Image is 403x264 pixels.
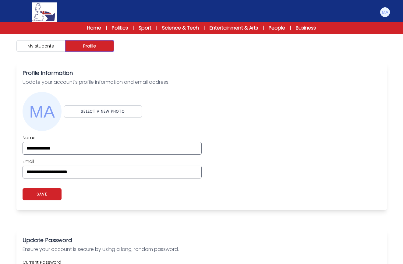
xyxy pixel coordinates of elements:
span: | [156,25,157,31]
a: Entertainment & Arts [210,24,258,32]
a: Home [87,24,101,32]
h3: Profile Information [23,69,381,77]
a: Science & Tech [162,24,199,32]
img: Mark Aspinall [380,7,390,17]
span: | [204,25,205,31]
a: Sport [139,24,151,32]
img: Logo [32,2,57,22]
h3: Update Password [23,236,381,245]
a: Business [296,24,316,32]
button: Profile [65,40,114,52]
span: | [106,25,107,31]
span: | [263,25,264,31]
a: People [269,24,285,32]
button: SELECT A NEW PHOTO [64,105,142,118]
p: Ensure your account is secure by using a long, random password. [23,246,381,253]
label: Email [23,158,202,164]
a: Logo [13,2,76,22]
span: | [290,25,291,31]
a: Politics [112,24,128,32]
p: Update your account's profile information and email address. [23,79,381,86]
label: Name [23,135,202,141]
img: Mark Aspinall [23,92,62,131]
button: My students [16,40,65,52]
span: | [133,25,134,31]
button: SAVE [23,188,62,200]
